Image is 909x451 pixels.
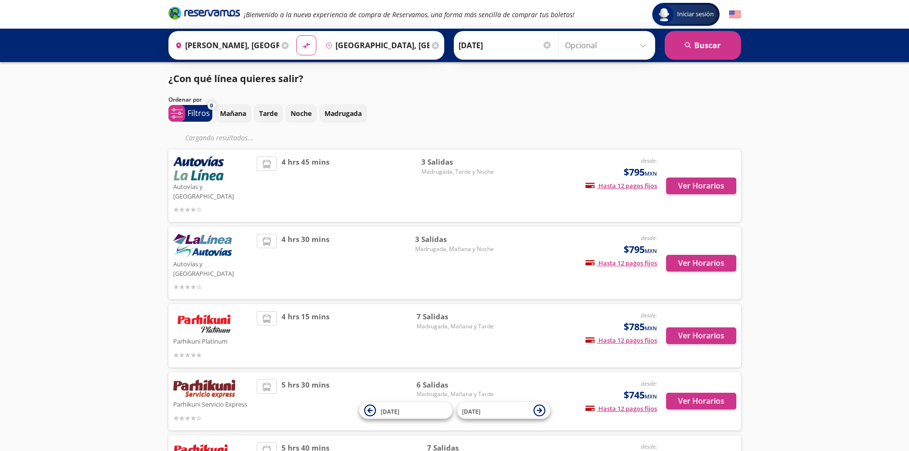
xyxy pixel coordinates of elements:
input: Elegir Fecha [459,33,552,57]
button: Noche [285,104,317,123]
p: Tarde [259,108,278,118]
p: Parhikuni Platinum [173,335,252,346]
button: Ver Horarios [666,327,736,344]
input: Opcional [565,33,650,57]
span: 0 [210,102,213,110]
em: desde: [641,379,657,388]
p: Madrugada [324,108,362,118]
span: Madrugada, Mañana y Noche [415,245,494,253]
button: Ver Horarios [666,178,736,194]
button: [DATE] [359,402,452,419]
span: $745 [624,388,657,402]
em: ¡Bienvenido a la nueva experiencia de compra de Reservamos, una forma más sencilla de comprar tus... [244,10,575,19]
img: Autovías y La Línea [173,157,224,180]
p: Autovías y [GEOGRAPHIC_DATA] [173,258,252,278]
button: Madrugada [319,104,367,123]
em: Cargando resultados ... [185,133,253,142]
button: English [729,9,741,21]
small: MXN [645,170,657,177]
span: Hasta 12 pagos fijos [585,259,657,267]
button: [DATE] [457,402,550,419]
span: 3 Salidas [415,234,494,245]
p: Ordenar por [168,95,202,104]
span: $795 [624,242,657,257]
button: Ver Horarios [666,393,736,409]
span: Madrugada, Mañana y Tarde [417,322,494,331]
i: Brand Logo [168,6,240,20]
small: MXN [645,393,657,400]
a: Brand Logo [168,6,240,23]
img: Parhikuni Platinum [173,311,235,335]
input: Buscar Destino [322,33,429,57]
span: Hasta 12 pagos fijos [585,404,657,413]
span: [DATE] [462,407,481,415]
span: $785 [624,320,657,334]
span: 7 Salidas [417,311,494,322]
img: Parhikuni Servicio Express [173,379,235,399]
button: Mañana [215,104,251,123]
em: desde: [641,442,657,451]
small: MXN [645,325,657,332]
p: Filtros [188,107,210,119]
p: Autovías y [GEOGRAPHIC_DATA] [173,180,252,201]
span: Madrugada, Mañana y Tarde [417,390,494,399]
button: Buscar [665,31,741,60]
em: desde: [641,157,657,165]
span: 6 Salidas [417,379,494,390]
span: 4 hrs 30 mins [282,234,329,292]
span: 4 hrs 15 mins [282,311,329,360]
span: Iniciar sesión [673,10,718,19]
span: Hasta 12 pagos fijos [585,336,657,345]
button: 0Filtros [168,105,212,122]
em: desde: [641,311,657,319]
img: Autovías y La Línea [173,234,232,258]
span: $795 [624,165,657,179]
button: Tarde [254,104,283,123]
button: Ver Horarios [666,255,736,272]
span: Hasta 12 pagos fijos [585,181,657,190]
p: ¿Con qué línea quieres salir? [168,72,303,86]
em: desde: [641,234,657,242]
p: Noche [291,108,312,118]
span: Madrugada, Tarde y Noche [421,168,494,176]
p: Parhikuni Servicio Express [173,398,252,409]
small: MXN [645,247,657,254]
span: 4 hrs 45 mins [282,157,329,215]
input: Buscar Origen [171,33,279,57]
span: 3 Salidas [421,157,494,168]
p: Mañana [220,108,246,118]
span: [DATE] [381,407,399,415]
span: 5 hrs 30 mins [282,379,329,423]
